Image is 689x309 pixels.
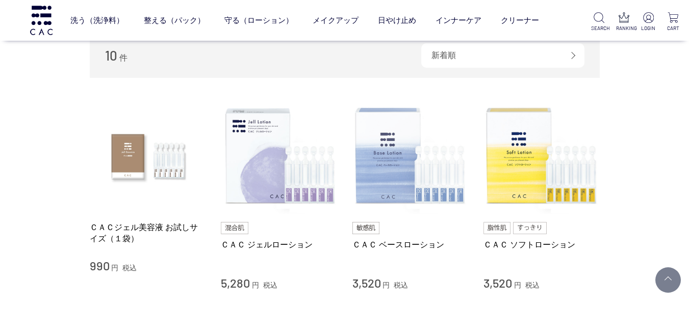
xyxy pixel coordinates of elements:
p: RANKING [616,24,632,32]
span: 税込 [525,281,540,289]
img: 敏感肌 [352,222,380,234]
img: logo [29,6,54,35]
a: クリーナー [501,7,539,34]
span: 3,520 [483,275,512,290]
a: ＣＡＣ ソフトローション [483,239,600,250]
img: 脂性肌 [483,222,511,234]
a: ＣＡＣ ジェルローション [221,239,337,250]
a: ＣＡＣ ベースローション [352,239,469,250]
a: インナーケア [436,7,481,34]
a: RANKING [616,12,632,32]
a: SEARCH [591,12,607,32]
span: 3,520 [352,275,381,290]
img: すっきり [513,222,547,234]
a: 守る（ローション） [224,7,293,34]
span: 件 [119,53,127,62]
a: 洗う（洗浄料） [70,7,124,34]
span: 5,280 [221,275,250,290]
a: LOGIN [641,12,656,32]
span: 円 [382,281,390,289]
span: 990 [90,258,110,273]
img: ＣＡＣジェル美容液 お試しサイズ（１袋） [90,98,206,214]
p: LOGIN [641,24,656,32]
img: ＣＡＣ ベースローション [352,98,469,214]
span: 円 [111,264,118,272]
p: CART [665,24,681,32]
a: CART [665,12,681,32]
a: メイクアップ [313,7,359,34]
a: 整える（パック） [144,7,205,34]
span: 税込 [263,281,277,289]
p: SEARCH [591,24,607,32]
img: ＣＡＣ ジェルローション [221,98,337,214]
a: 日やけ止め [378,7,416,34]
span: 円 [514,281,521,289]
a: ＣＡＣジェル美容液 お試しサイズ（１袋） [90,222,206,244]
div: 新着順 [421,43,584,68]
span: 税込 [394,281,408,289]
img: 混合肌 [221,222,248,234]
span: 円 [252,281,259,289]
span: 税込 [122,264,137,272]
span: 10 [105,47,117,63]
img: ＣＡＣ ソフトローション [483,98,600,214]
